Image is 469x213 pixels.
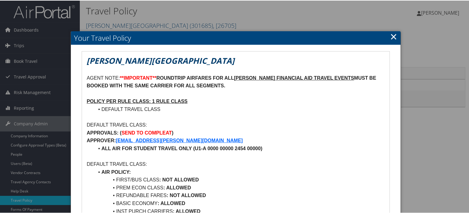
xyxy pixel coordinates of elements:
[158,200,185,205] strong: : ALLOWED
[159,177,161,182] strong: :
[120,130,122,135] strong: (
[87,160,385,168] p: DEFAULT TRAVEL CLASS:
[87,74,385,89] p: AGENT NOTE:
[167,192,206,197] strong: : NOT ALLOWED
[87,137,116,143] strong: APPROVER:
[390,30,397,42] a: Close
[116,137,243,143] a: [EMAIL_ADDRESS][PERSON_NAME][DOMAIN_NAME]
[87,98,188,103] u: POLICY PER RULE CLASS: 1 RULE CLASS
[162,177,173,182] strong: NOT
[174,177,199,182] strong: ALLOWED
[94,175,385,183] li: FIRST/BUS CLASS
[87,130,118,135] strong: APPROVALS:
[87,55,234,66] em: [PERSON_NAME][GEOGRAPHIC_DATA]
[94,183,385,191] li: PREM ECON CLASS
[101,145,262,150] strong: ALL AIR FOR STUDENT TRAVEL ONLY (U1-A 0000 00000 2454 00000)
[94,191,385,199] li: REFUNDABLE FARES
[172,130,173,135] strong: )
[101,169,131,174] strong: AIR POLICY:
[94,105,385,113] li: DEFAULT TRAVEL CLASS
[94,199,385,207] li: BASIC ECONOMY
[163,184,191,190] strong: : ALLOWED
[87,75,378,88] strong: ROUNDTRIP AIRFARES FOR ALL MUST BE BOOKED WITH THE SAME CARRIER FOR ALL SEGMENTS.
[122,130,172,135] strong: SEND TO COMPLEAT
[71,31,400,44] h2: Your Travel Policy
[234,75,354,80] u: [PERSON_NAME] FINANCIAL AID TRAVEL EVENTS
[87,120,385,128] p: DEFAULT TRAVEL CLASS:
